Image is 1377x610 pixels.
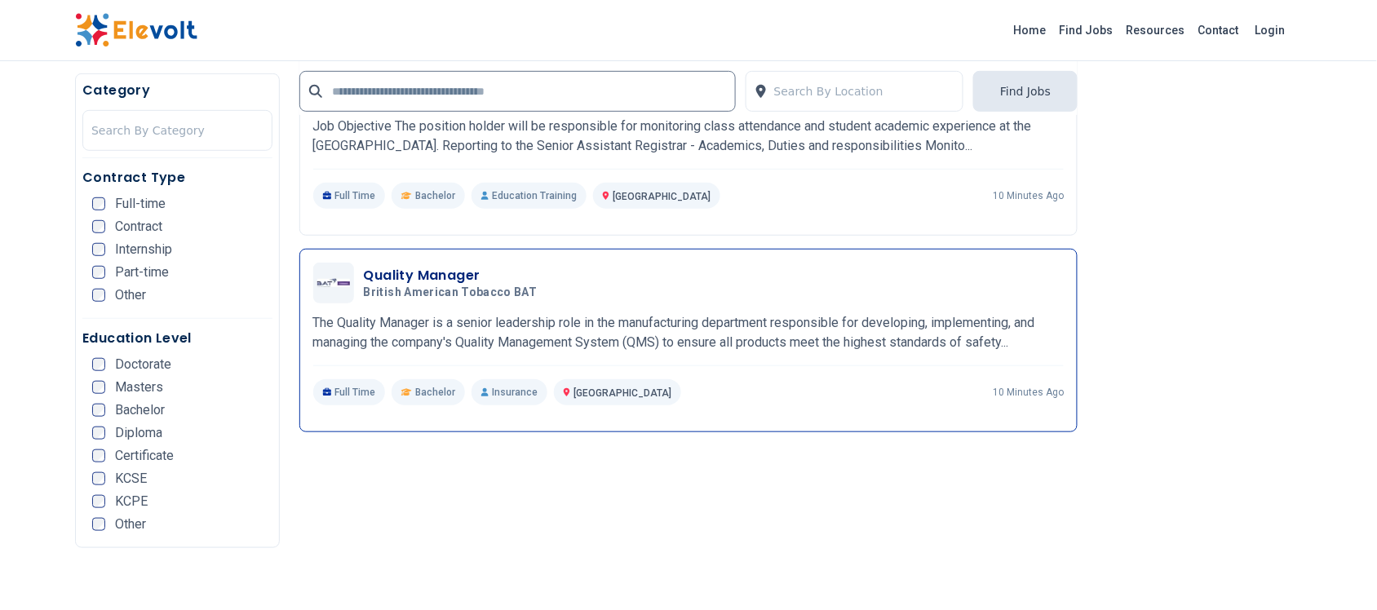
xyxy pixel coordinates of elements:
span: Diploma [115,427,162,440]
span: Contract [115,220,162,233]
input: Other [92,289,105,302]
span: Full-time [115,197,166,210]
input: Diploma [92,427,105,440]
a: Resources [1120,17,1192,43]
h5: Category [82,81,272,100]
a: Find Jobs [1053,17,1120,43]
input: Part-time [92,266,105,279]
iframe: Chat Widget [1295,532,1377,610]
span: Masters [115,381,163,394]
input: KCPE [92,495,105,508]
span: [GEOGRAPHIC_DATA] [573,387,671,399]
a: British American Tobacco BATQuality ManagerBritish American Tobacco BATThe Quality Manager is a s... [313,263,1065,405]
a: Zetech UniversityAcademic Affairs Associate 2 Posts[GEOGRAPHIC_DATA]Job Objective The position ho... [313,66,1065,209]
span: Other [115,518,146,531]
p: Full Time [313,183,386,209]
h5: Education Level [82,329,272,348]
p: Insurance [472,379,547,405]
input: Bachelor [92,404,105,417]
input: Internship [92,243,105,256]
a: Home [1007,17,1053,43]
input: Doctorate [92,358,105,371]
span: Internship [115,243,172,256]
h5: Contract Type [82,168,272,188]
p: The Quality Manager is a senior leadership role in the manufacturing department responsible for d... [313,313,1065,352]
img: Elevolt [75,13,197,47]
a: Contact [1192,17,1246,43]
p: Education Training [472,183,587,209]
a: Login [1246,14,1295,46]
p: 10 minutes ago [993,189,1064,202]
span: Part-time [115,266,169,279]
span: Bachelor [415,189,455,202]
input: Other [92,518,105,531]
span: Certificate [115,449,174,462]
span: Other [115,289,146,302]
input: Contract [92,220,105,233]
input: Certificate [92,449,105,462]
iframe: Advertisement [1097,73,1302,563]
h3: Quality Manager [364,266,544,285]
span: Doctorate [115,358,171,371]
p: 10 minutes ago [993,386,1064,399]
input: KCSE [92,472,105,485]
input: Full-time [92,197,105,210]
span: Bachelor [415,386,455,399]
p: Job Objective The position holder will be responsible for monitoring class attendance and student... [313,117,1065,156]
img: British American Tobacco BAT [317,279,350,287]
span: KCSE [115,472,147,485]
span: British American Tobacco BAT [364,285,538,300]
span: KCPE [115,495,148,508]
button: Find Jobs [973,71,1078,112]
p: Full Time [313,379,386,405]
input: Masters [92,381,105,394]
span: [GEOGRAPHIC_DATA] [613,191,711,202]
span: Bachelor [115,404,165,417]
